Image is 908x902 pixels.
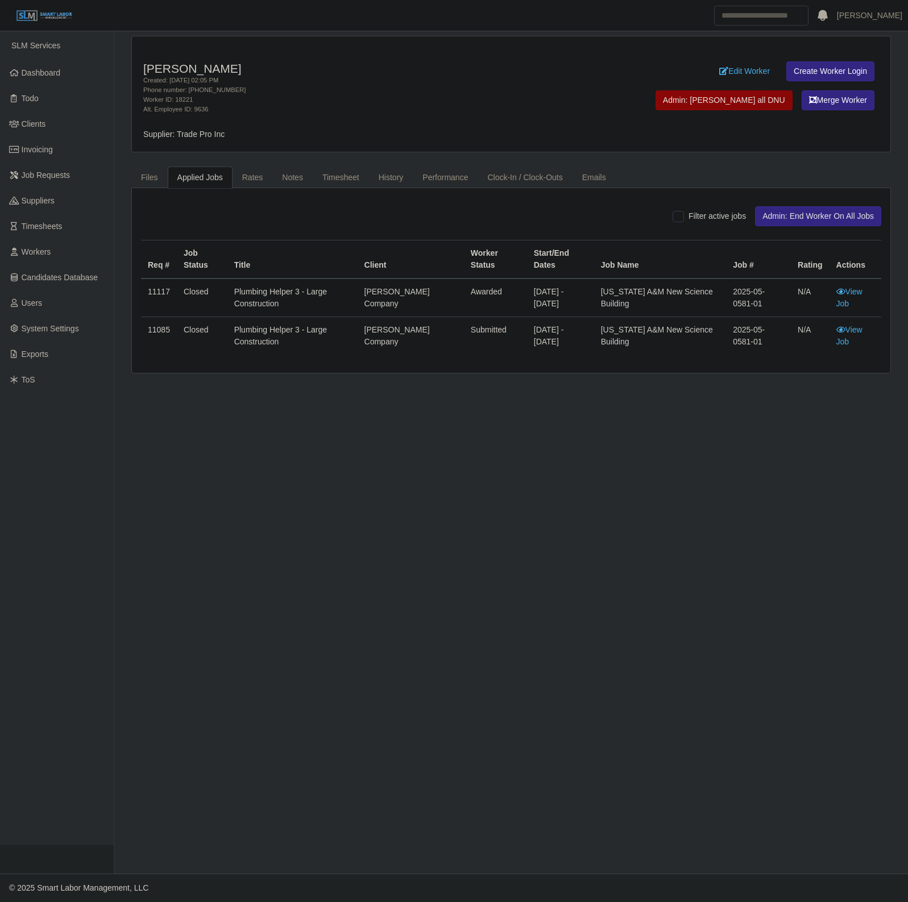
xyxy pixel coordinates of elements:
button: Admin: [PERSON_NAME] all DNU [656,90,793,110]
button: Merge Worker [802,90,874,110]
a: Edit Worker [712,61,777,81]
input: Search [714,6,809,26]
td: 11117 [141,279,177,317]
a: Performance [413,167,478,189]
td: Closed [177,317,227,355]
img: SLM Logo [16,10,73,22]
td: [PERSON_NAME] Company [358,279,464,317]
a: Files [131,167,168,189]
a: View Job [836,325,863,346]
td: N/A [791,279,830,317]
th: Worker Status [464,240,527,279]
a: Clock-In / Clock-Outs [478,167,572,189]
td: 2025-05-0581-01 [726,317,791,355]
div: Alt. Employee ID: 9636 [143,105,565,114]
span: © 2025 Smart Labor Management, LLC [9,883,148,892]
td: [DATE] - [DATE] [527,279,594,317]
td: [US_STATE] A&M New Science Building [594,317,726,355]
td: 11085 [141,317,177,355]
span: Invoicing [22,145,53,154]
td: Closed [177,279,227,317]
span: System Settings [22,324,79,333]
th: Job # [726,240,791,279]
td: N/A [791,317,830,355]
td: [DATE] - [DATE] [527,317,594,355]
h4: [PERSON_NAME] [143,61,565,76]
a: [PERSON_NAME] [837,10,902,22]
span: Suppliers [22,196,55,205]
td: 2025-05-0581-01 [726,279,791,317]
a: History [369,167,413,189]
td: [US_STATE] A&M New Science Building [594,279,726,317]
span: Timesheets [22,222,63,231]
a: Emails [573,167,616,189]
span: SLM Services [11,41,60,50]
td: [PERSON_NAME] Company [358,317,464,355]
span: Workers [22,247,51,256]
span: Job Requests [22,171,71,180]
div: Phone number: [PHONE_NUMBER] [143,85,565,95]
td: Plumbing Helper 3 - Large Construction [227,317,358,355]
button: Admin: End Worker On All Jobs [755,206,881,226]
span: Exports [22,350,48,359]
td: submitted [464,317,527,355]
th: Req # [141,240,177,279]
span: Dashboard [22,68,61,77]
td: Plumbing Helper 3 - Large Construction [227,279,358,317]
th: Start/End Dates [527,240,594,279]
td: awarded [464,279,527,317]
th: Actions [830,240,881,279]
a: Timesheet [313,167,369,189]
a: Rates [233,167,273,189]
span: Candidates Database [22,273,98,282]
th: Job Name [594,240,726,279]
a: Applied Jobs [168,167,233,189]
th: Rating [791,240,830,279]
span: Users [22,298,43,307]
a: Create Worker Login [786,61,874,81]
th: Client [358,240,464,279]
div: Created: [DATE] 02:05 PM [143,76,565,85]
th: Title [227,240,358,279]
a: Notes [272,167,313,189]
span: Filter active jobs [689,211,746,221]
span: ToS [22,375,35,384]
th: Job Status [177,240,227,279]
a: View Job [836,287,863,308]
span: Todo [22,94,39,103]
div: Worker ID: 18221 [143,95,565,105]
span: Clients [22,119,46,128]
span: Supplier: Trade Pro Inc [143,130,225,139]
